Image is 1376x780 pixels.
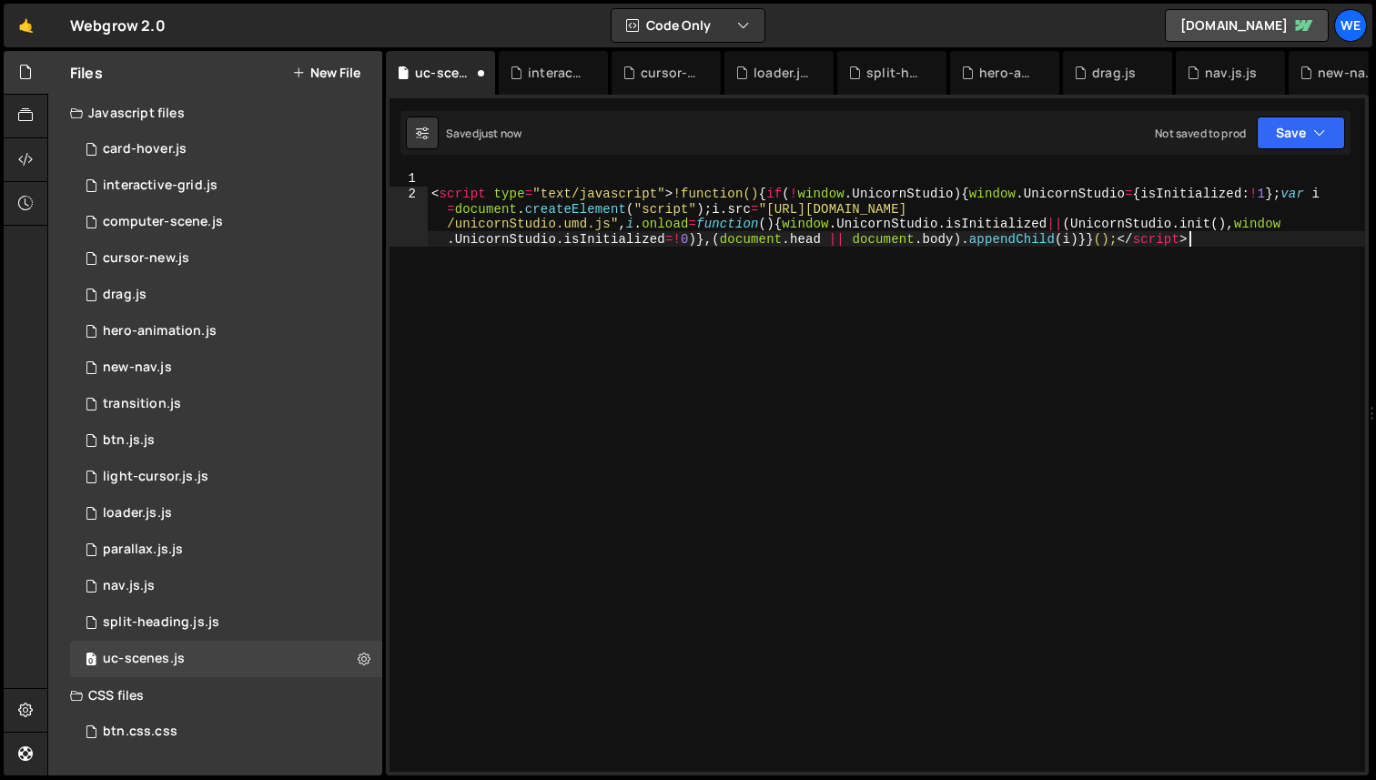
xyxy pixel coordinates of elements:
div: uc-scenes.js [415,64,473,82]
div: btn.js.js [103,432,155,449]
div: interactive-grid.js [103,177,218,194]
div: transition.js [103,396,181,412]
div: 15916/43208.js [70,604,382,641]
div: 15916/43210.js [70,568,382,604]
div: 15916/43513.js [70,277,382,313]
div: interactive-grid.js [528,64,586,82]
div: Javascript files [48,95,382,131]
div: cursor-new.js [103,250,189,267]
div: 15916/43506.js [70,349,382,386]
div: 15916/43251.js [70,204,382,240]
div: 15916/43207.js [70,422,382,459]
button: Code Only [612,9,764,42]
div: 2 [390,187,428,247]
div: CSS files [48,677,382,714]
button: New File [292,66,360,80]
div: Webgrow 2.0 [70,15,166,36]
h2: Files [70,63,103,83]
div: 15916/45336.js [70,641,382,677]
div: parallax.js.js [103,542,183,558]
button: Save [1257,116,1345,149]
div: hero-animation.js [103,323,217,339]
div: split-heading.js.js [866,64,925,82]
div: 15916/42512.js [70,532,382,568]
div: light-cursor.js.js [103,469,208,485]
a: [DOMAIN_NAME] [1165,9,1329,42]
div: hero-animation.js [979,64,1037,82]
div: 15916/43381.js [70,131,382,167]
div: just now [479,126,521,141]
div: 15916/44529.js [70,167,382,204]
div: 15916/43211.js [70,459,382,495]
div: 15916/43493.js [70,313,382,349]
div: Saved [446,126,521,141]
div: 15916/43279.js [70,386,382,422]
div: drag.js [1092,64,1136,82]
a: We [1334,9,1367,42]
div: 1 [390,171,428,187]
div: btn.css.css [103,724,177,740]
div: nav.js.js [1205,64,1257,82]
div: cursor-new.js [641,64,699,82]
div: nav.js.js [103,578,155,594]
div: split-heading.js.js [103,614,219,631]
div: 15916/43203.js [70,495,382,532]
div: computer-scene.js [103,214,223,230]
span: 0 [86,653,96,668]
div: loader.js.js [103,505,172,522]
div: uc-scenes.js [103,651,185,667]
div: card-hover.js [103,141,187,157]
div: new-nav.js [1318,64,1376,82]
a: 🤙 [4,4,48,47]
div: Not saved to prod [1155,126,1246,141]
div: 15916/43213.css [70,714,382,750]
div: drag.js [103,287,147,303]
div: new-nav.js [103,360,172,376]
div: loader.js.js [754,64,812,82]
div: 15916/43281.js [70,240,382,277]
